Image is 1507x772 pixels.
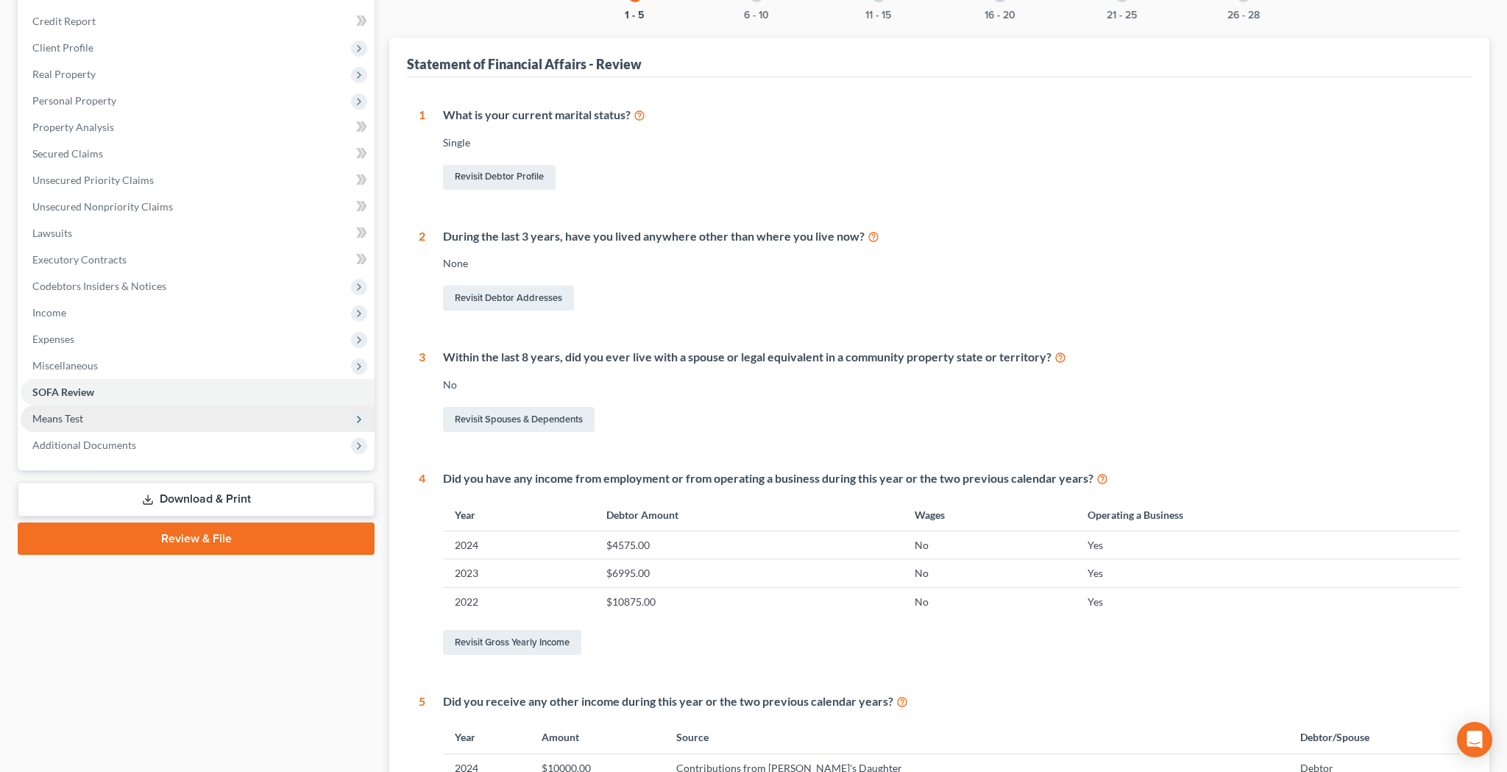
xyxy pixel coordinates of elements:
[664,722,1288,754] th: Source
[1288,722,1460,754] th: Debtor/Spouse
[1457,722,1492,757] div: Open Intercom Messenger
[1076,499,1460,531] th: Operating a Business
[903,499,1076,531] th: Wages
[1076,587,1460,615] td: Yes
[419,228,425,314] div: 2
[32,333,74,345] span: Expenses
[865,10,891,21] button: 11 - 15
[443,135,1460,150] div: Single
[407,55,642,73] div: Statement of Financial Affairs - Review
[443,407,595,432] a: Revisit Spouses & Dependents
[32,15,96,27] span: Credit Report
[443,165,556,190] a: Revisit Debtor Profile
[32,174,154,186] span: Unsecured Priority Claims
[18,523,375,555] a: Review & File
[419,349,425,435] div: 3
[32,94,116,107] span: Personal Property
[903,559,1076,587] td: No
[443,531,595,559] td: 2024
[443,630,581,655] a: Revisit Gross Yearly Income
[1076,531,1460,559] td: Yes
[903,587,1076,615] td: No
[625,10,645,21] button: 1 - 5
[530,722,664,754] th: Amount
[595,559,903,587] td: $6995.00
[443,559,595,587] td: 2023
[443,499,595,531] th: Year
[443,470,1460,487] div: Did you have any income from employment or from operating a business during this year or the two ...
[32,147,103,160] span: Secured Claims
[443,349,1460,366] div: Within the last 8 years, did you ever live with a spouse or legal equivalent in a community prope...
[985,10,1015,21] button: 16 - 20
[443,378,1460,392] div: No
[21,220,375,247] a: Lawsuits
[443,587,595,615] td: 2022
[32,439,136,451] span: Additional Documents
[443,286,574,311] a: Revisit Debtor Addresses
[443,722,530,754] th: Year
[443,107,1460,124] div: What is your current marital status?
[595,587,903,615] td: $10875.00
[595,531,903,559] td: $4575.00
[1107,10,1137,21] button: 21 - 25
[21,194,375,220] a: Unsecured Nonpriority Claims
[443,693,1460,710] div: Did you receive any other income during this year or the two previous calendar years?
[419,107,425,193] div: 1
[32,121,114,133] span: Property Analysis
[1076,559,1460,587] td: Yes
[32,253,127,266] span: Executory Contracts
[32,41,93,54] span: Client Profile
[32,280,166,292] span: Codebtors Insiders & Notices
[21,167,375,194] a: Unsecured Priority Claims
[21,141,375,167] a: Secured Claims
[32,386,94,398] span: SOFA Review
[443,228,1460,245] div: During the last 3 years, have you lived anywhere other than where you live now?
[744,10,769,21] button: 6 - 10
[32,306,66,319] span: Income
[32,359,98,372] span: Miscellaneous
[21,114,375,141] a: Property Analysis
[595,499,903,531] th: Debtor Amount
[1227,10,1260,21] button: 26 - 28
[21,379,375,406] a: SOFA Review
[18,482,375,517] a: Download & Print
[21,8,375,35] a: Credit Report
[443,256,1460,271] div: None
[419,470,425,658] div: 4
[32,200,173,213] span: Unsecured Nonpriority Claims
[32,227,72,239] span: Lawsuits
[32,68,96,80] span: Real Property
[32,412,83,425] span: Means Test
[21,247,375,273] a: Executory Contracts
[903,531,1076,559] td: No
